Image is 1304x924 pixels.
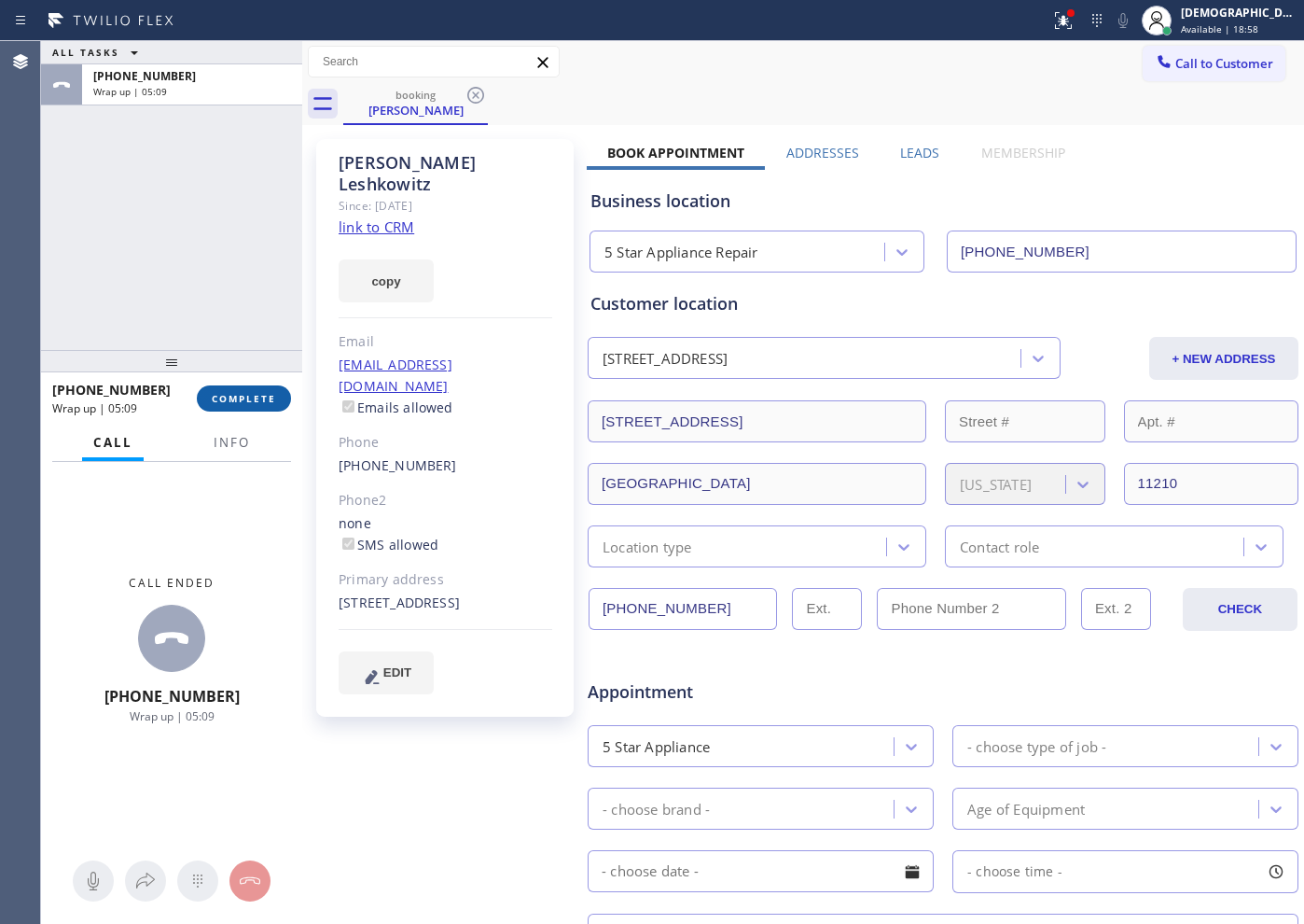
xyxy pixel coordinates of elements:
[588,679,822,705] span: Appointment
[1183,588,1297,631] button: CHECK
[339,490,552,511] div: Phone2
[82,425,144,461] button: Call
[177,861,218,902] button: Open dialpad
[877,588,1065,630] input: Phone Number 2
[339,356,452,395] a: [EMAIL_ADDRESS][DOMAIN_NAME]
[590,189,1296,214] div: Business location
[339,593,552,614] div: [STREET_ADDRESS]
[590,291,1296,316] div: Customer location
[93,85,167,98] span: Wrap up | 05:09
[104,686,240,707] span: [PHONE_NUMBER]
[603,536,692,557] div: Location type
[589,588,777,630] input: Phone Number
[588,850,934,892] input: - choose date -
[309,47,559,77] input: Search
[339,331,552,353] div: Email
[1110,7,1136,34] button: Mute
[603,348,728,370] div: [STREET_ADDRESS]
[960,536,1039,557] div: Contact role
[967,798,1085,819] div: Age of Equipment
[93,434,132,451] span: Call
[607,144,744,161] label: Book Appointment
[52,381,171,399] span: [PHONE_NUMBER]
[125,861,166,902] button: Open directory
[345,102,486,119] div: [PERSON_NAME]
[1149,337,1298,380] button: + NEW ADDRESS
[339,217,414,236] a: link to CRM
[197,385,291,412] button: COMPLETE
[52,46,119,59] span: ALL TASKS
[214,434,250,451] span: Info
[603,735,710,757] div: 5 Star Appliance
[383,665,411,679] span: EDIT
[1143,46,1285,81] button: Call to Customer
[93,68,196,84] span: [PHONE_NUMBER]
[339,432,552,454] div: Phone
[981,144,1065,161] label: Membership
[945,400,1105,442] input: Street #
[52,400,137,416] span: Wrap up | 05:09
[967,735,1106,757] div: - choose type of job -
[339,536,438,553] label: SMS allowed
[129,575,215,591] span: Call ended
[342,400,354,413] input: Emails allowed
[967,862,1062,880] span: - choose time -
[229,861,271,902] button: Hang up
[792,588,862,630] input: Ext.
[212,392,276,405] span: COMPLETE
[41,41,157,63] button: ALL TASKS
[339,259,434,302] button: copy
[604,242,758,263] div: 5 Star Appliance Repair
[339,399,453,416] label: Emails allowed
[603,798,710,819] div: - choose brand -
[345,88,486,102] div: booking
[339,651,434,694] button: EDIT
[339,513,552,556] div: none
[339,152,552,195] div: [PERSON_NAME] Leshkowitz
[342,538,354,550] input: SMS allowed
[588,463,926,505] input: City
[73,861,114,902] button: Mute
[786,144,859,161] label: Addresses
[1124,463,1299,505] input: ZIP
[339,569,552,591] div: Primary address
[588,400,926,442] input: Address
[1175,55,1273,72] span: Call to Customer
[339,456,457,474] a: [PHONE_NUMBER]
[1081,588,1151,630] input: Ext. 2
[130,708,215,724] span: Wrap up | 05:09
[900,144,939,161] label: Leads
[1181,5,1298,21] div: [DEMOGRAPHIC_DATA][PERSON_NAME]
[1124,400,1299,442] input: Apt. #
[947,231,1297,273] input: Phone Number
[1181,22,1258,35] span: Available | 18:58
[339,195,552,217] div: Since: [DATE]
[202,425,261,461] button: Info
[345,83,486,123] div: Debbie Leshkowitz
